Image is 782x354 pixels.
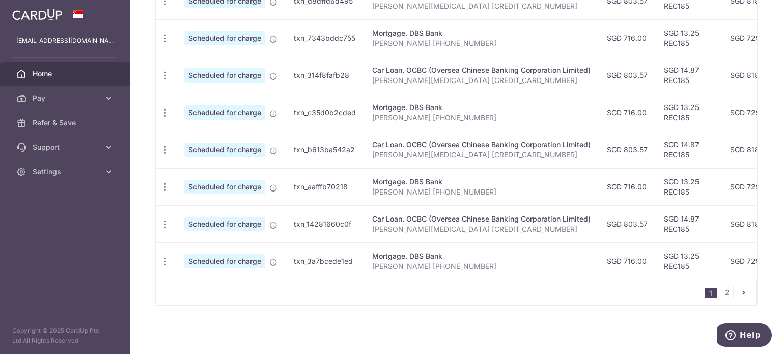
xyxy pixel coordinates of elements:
[184,180,265,194] span: Scheduled for charge
[705,280,756,305] nav: pager
[599,19,656,57] td: SGD 716.00
[372,113,591,123] p: [PERSON_NAME] [PHONE_NUMBER]
[184,143,265,157] span: Scheduled for charge
[184,68,265,83] span: Scheduled for charge
[656,205,722,242] td: SGD 14.87 REC185
[184,217,265,231] span: Scheduled for charge
[656,94,722,131] td: SGD 13.25 REC185
[656,131,722,168] td: SGD 14.87 REC185
[16,36,114,46] p: [EMAIL_ADDRESS][DOMAIN_NAME]
[717,323,772,349] iframe: Opens a widget where you can find more information
[705,288,717,298] li: 1
[372,150,591,160] p: [PERSON_NAME][MEDICAL_DATA] [CREDIT_CARD_NUMBER]
[12,8,62,20] img: CardUp
[33,167,100,177] span: Settings
[372,140,591,150] div: Car Loan. OCBC (Oversea Chinese Banking Corporation Limited)
[184,31,265,45] span: Scheduled for charge
[33,69,100,79] span: Home
[599,131,656,168] td: SGD 803.57
[286,205,364,242] td: txn_14281660c0f
[372,1,591,11] p: [PERSON_NAME][MEDICAL_DATA] [CREDIT_CARD_NUMBER]
[286,168,364,205] td: txn_aafffb70218
[372,187,591,197] p: [PERSON_NAME] [PHONE_NUMBER]
[286,94,364,131] td: txn_c35d0b2cded
[656,19,722,57] td: SGD 13.25 REC185
[184,254,265,268] span: Scheduled for charge
[599,242,656,280] td: SGD 716.00
[286,19,364,57] td: txn_7343bddc755
[33,118,100,128] span: Refer & Save
[372,261,591,271] p: [PERSON_NAME] [PHONE_NUMBER]
[372,214,591,224] div: Car Loan. OCBC (Oversea Chinese Banking Corporation Limited)
[599,205,656,242] td: SGD 803.57
[184,105,265,120] span: Scheduled for charge
[599,57,656,94] td: SGD 803.57
[372,28,591,38] div: Mortgage. DBS Bank
[33,93,100,103] span: Pay
[599,94,656,131] td: SGD 716.00
[372,224,591,234] p: [PERSON_NAME][MEDICAL_DATA] [CREDIT_CARD_NUMBER]
[372,38,591,48] p: [PERSON_NAME] [PHONE_NUMBER]
[372,251,591,261] div: Mortgage. DBS Bank
[372,102,591,113] div: Mortgage. DBS Bank
[721,286,733,298] a: 2
[599,168,656,205] td: SGD 716.00
[372,75,591,86] p: [PERSON_NAME][MEDICAL_DATA] [CREDIT_CARD_NUMBER]
[372,65,591,75] div: Car Loan. OCBC (Oversea Chinese Banking Corporation Limited)
[656,242,722,280] td: SGD 13.25 REC185
[656,168,722,205] td: SGD 13.25 REC185
[286,242,364,280] td: txn_3a7bcede1ed
[286,57,364,94] td: txn_314f8fafb28
[372,177,591,187] div: Mortgage. DBS Bank
[656,57,722,94] td: SGD 14.87 REC185
[286,131,364,168] td: txn_b613ba542a2
[33,142,100,152] span: Support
